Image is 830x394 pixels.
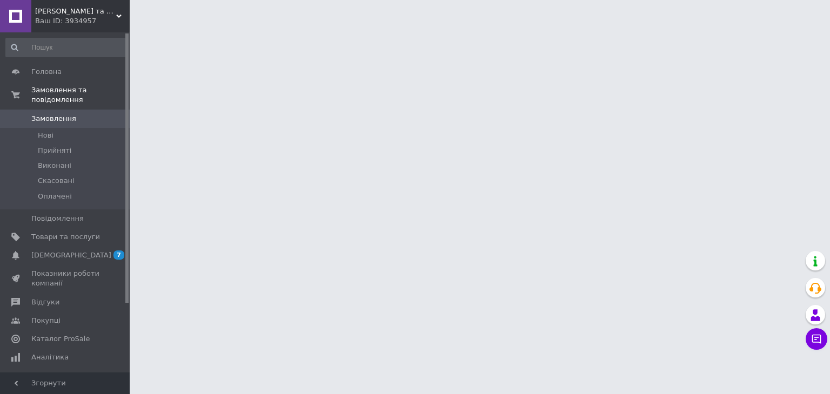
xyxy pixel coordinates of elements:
span: Покупці [31,316,61,325]
span: Товари та послуги [31,232,100,242]
button: Чат з покупцем [806,328,827,350]
span: Показники роботи компанії [31,269,100,288]
span: Скасовані [38,176,75,186]
span: Замовлення [31,114,76,124]
span: Управління сайтом [31,371,100,390]
span: [DEMOGRAPHIC_DATA] [31,250,111,260]
input: Пошук [5,38,128,57]
span: Нові [38,131,53,140]
div: Ваш ID: 3934957 [35,16,130,26]
span: Прийняті [38,146,71,155]
span: Оплачені [38,192,72,201]
span: Виконані [38,161,71,171]
span: Відгуки [31,297,59,307]
span: Головна [31,67,62,77]
span: Повідомлення [31,214,84,223]
span: Аналітика [31,352,69,362]
span: Замовлення та повідомлення [31,85,130,105]
span: Килими та текстиль [35,6,116,16]
span: Каталог ProSale [31,334,90,344]
span: 7 [113,250,124,260]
